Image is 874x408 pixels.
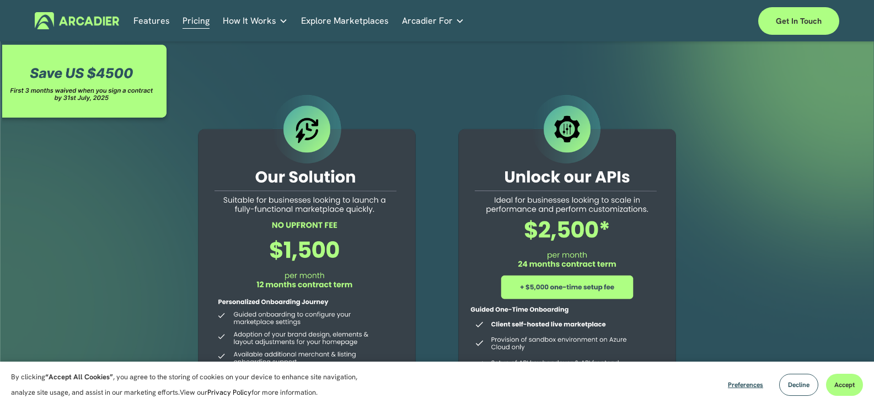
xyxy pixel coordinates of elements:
a: Privacy Policy [207,388,251,397]
a: Pricing [183,12,210,29]
span: Decline [788,380,809,389]
a: Get in touch [758,7,839,35]
p: By clicking , you agree to the storing of cookies on your device to enhance site navigation, anal... [11,369,369,400]
span: Preferences [728,380,763,389]
a: Features [133,12,170,29]
span: How It Works [223,13,276,29]
span: Arcadier For [402,13,453,29]
button: Decline [779,374,818,396]
button: Preferences [720,374,771,396]
span: Accept [834,380,855,389]
strong: “Accept All Cookies” [45,372,113,381]
a: folder dropdown [402,12,464,29]
a: folder dropdown [223,12,288,29]
img: Arcadier [35,12,119,29]
a: Explore Marketplaces [301,12,389,29]
button: Accept [826,374,863,396]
